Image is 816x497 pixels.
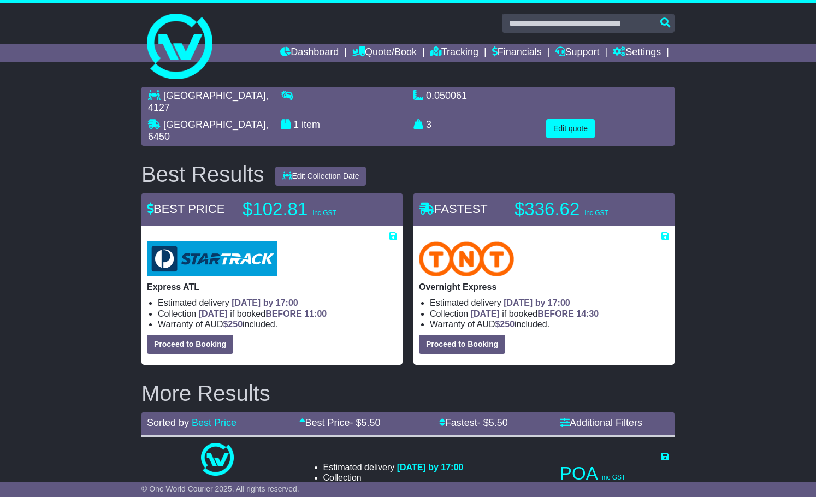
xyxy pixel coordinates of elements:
span: item [301,119,320,130]
span: , 4127 [148,90,268,113]
li: Collection [323,472,464,483]
img: StarTrack: Express ATL [147,241,277,276]
li: Collection [430,309,669,319]
span: BEFORE [537,309,574,318]
span: © One World Courier 2025. All rights reserved. [141,484,299,493]
li: Collection [158,309,397,319]
span: [DATE] by 17:00 [232,298,298,307]
span: BEFORE [265,309,302,318]
button: Edit quote [546,119,595,138]
a: Settings [613,44,661,62]
span: , 6450 [148,119,268,142]
li: Warranty of AUD included. [430,319,669,329]
li: Estimated delivery [323,462,464,472]
a: Best Price- $5.50 [299,417,381,428]
span: [DATE] [199,309,228,318]
p: Overnight Express [419,282,669,292]
span: $ [223,319,243,329]
span: 11:00 [304,309,327,318]
button: Proceed to Booking [419,335,505,354]
span: 5.50 [489,417,508,428]
a: Dashboard [280,44,339,62]
a: Best Price [192,417,236,428]
span: $ [495,319,515,329]
h2: More Results [141,381,675,405]
span: 14:30 [576,309,599,318]
span: - $ [477,417,508,428]
span: [DATE] by 17:00 [397,463,464,472]
span: 3 [426,119,431,130]
button: Edit Collection Date [275,167,366,186]
button: Proceed to Booking [147,335,233,354]
span: inc GST [584,209,608,217]
span: 5.50 [362,417,381,428]
span: FASTEST [419,202,488,216]
span: Sorted by [147,417,189,428]
a: Additional Filters [560,417,642,428]
p: POA [560,463,669,484]
span: inc GST [312,209,336,217]
span: [DATE] by 17:00 [504,298,570,307]
span: inc GST [602,474,625,481]
span: [DATE] [471,309,500,318]
li: Estimated delivery [158,298,397,308]
img: One World Courier: Same Day Nationwide(quotes take 0.5-1 hour) [201,443,234,476]
p: $102.81 [243,198,379,220]
span: if booked [471,309,599,318]
span: [GEOGRAPHIC_DATA] [163,90,265,101]
span: 0.050061 [426,90,467,101]
span: 250 [500,319,515,329]
li: Warranty of AUD included. [158,319,397,329]
span: if booked [199,309,327,318]
div: Best Results [136,162,270,186]
a: Fastest- $5.50 [439,417,508,428]
p: $336.62 [515,198,651,220]
span: [GEOGRAPHIC_DATA] [163,119,265,130]
a: Financials [492,44,542,62]
img: TNT Domestic: Overnight Express [419,241,514,276]
a: Tracking [430,44,478,62]
span: 250 [228,319,243,329]
li: Estimated delivery [430,298,669,308]
span: BEST PRICE [147,202,224,216]
p: Express ATL [147,282,397,292]
a: Quote/Book [352,44,417,62]
span: - $ [350,417,381,428]
span: 1 [293,119,299,130]
a: Support [555,44,600,62]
